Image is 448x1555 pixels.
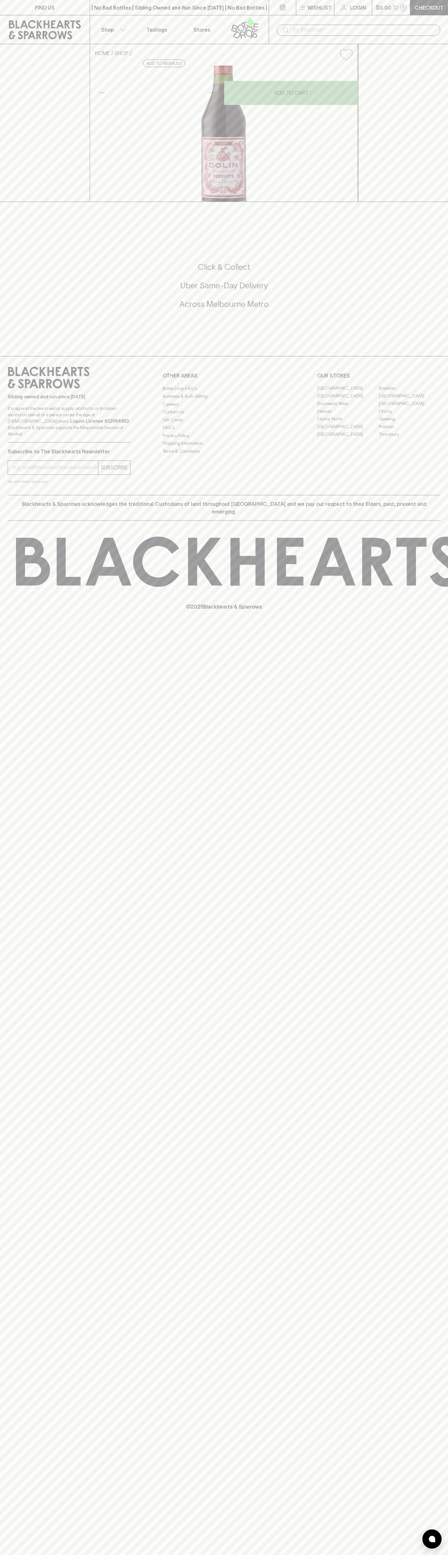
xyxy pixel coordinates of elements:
[317,408,379,415] a: Elwood
[13,462,98,473] input: e.g. jane@blackheartsandsparrows.com.au
[101,464,128,471] p: SUBSCRIBE
[163,447,286,455] a: Terms & Conditions
[163,432,286,439] a: Privacy Policy
[350,4,366,12] p: Login
[415,4,444,12] p: Checkout
[379,400,440,408] a: [GEOGRAPHIC_DATA]
[317,415,379,423] a: Fitzroy North
[8,280,440,291] h5: Uber Same-Day Delivery
[379,392,440,400] a: [GEOGRAPHIC_DATA]
[163,416,286,424] a: Gift Cards
[376,4,391,12] p: $0.00
[98,461,130,474] button: SUBSCRIBE
[402,6,404,9] p: 0
[163,408,286,416] a: Contact Us
[307,4,332,12] p: Wishlist
[35,4,55,12] p: FIND US
[379,415,440,423] a: Geelong
[338,47,355,63] button: Add to wishlist
[12,500,436,515] p: Blackhearts & Sparrows acknowledges the traditional Custodians of land throughout [GEOGRAPHIC_DAT...
[163,385,286,392] a: Bottle Drop FAQ's
[163,440,286,447] a: Shipping Information
[90,66,358,202] img: 3303.png
[193,26,210,34] p: Stores
[8,262,440,272] h5: Click & Collect
[95,50,110,56] a: HOME
[147,26,167,34] p: Tastings
[163,372,286,379] p: OTHER AREAS
[317,431,379,438] a: [GEOGRAPHIC_DATA]
[8,394,131,400] p: Sibling owned and run since [DATE]
[224,81,358,105] button: ADD TO CART
[163,424,286,432] a: FAQ's
[101,26,114,34] p: Shop
[274,89,308,97] p: ADD TO CART
[163,400,286,408] a: Careers
[115,50,128,56] a: SHOP
[8,405,131,437] p: It is against the law to sell or supply alcohol to, or to obtain alcohol on behalf of a person un...
[90,15,135,44] button: Shop
[379,408,440,415] a: Fitzroy
[70,419,129,424] strong: Liquor License #32064953
[379,431,440,438] a: Thornbury
[379,423,440,431] a: Prahran
[292,25,435,35] input: Try "Pinot noir"
[317,392,379,400] a: [GEOGRAPHIC_DATA]
[8,478,131,485] p: We will never spam you
[317,423,379,431] a: [GEOGRAPHIC_DATA]
[8,448,131,455] p: Subscribe to The Blackhearts Newsletter
[317,372,440,379] p: OUR STORES
[429,1536,435,1542] img: bubble-icon
[143,60,185,67] button: Add to wishlist
[8,299,440,309] h5: Across Melbourne Metro
[8,236,440,343] div: Call to action block
[179,15,224,44] a: Stores
[163,393,286,400] a: Business & Bulk Gifting
[134,15,179,44] a: Tastings
[317,400,379,408] a: Brunswick West
[317,385,379,392] a: [GEOGRAPHIC_DATA]
[379,385,440,392] a: Braddon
